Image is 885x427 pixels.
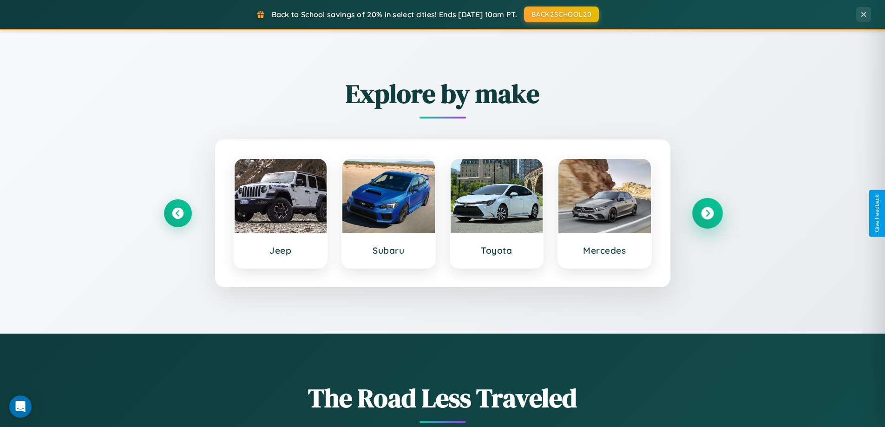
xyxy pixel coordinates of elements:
[9,395,32,418] div: Open Intercom Messenger
[460,245,534,256] h3: Toyota
[164,380,721,416] h1: The Road Less Traveled
[874,195,880,232] div: Give Feedback
[568,245,642,256] h3: Mercedes
[272,10,517,19] span: Back to School savings of 20% in select cities! Ends [DATE] 10am PT.
[524,7,599,22] button: BACK2SCHOOL20
[244,245,318,256] h3: Jeep
[164,76,721,112] h2: Explore by make
[352,245,426,256] h3: Subaru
